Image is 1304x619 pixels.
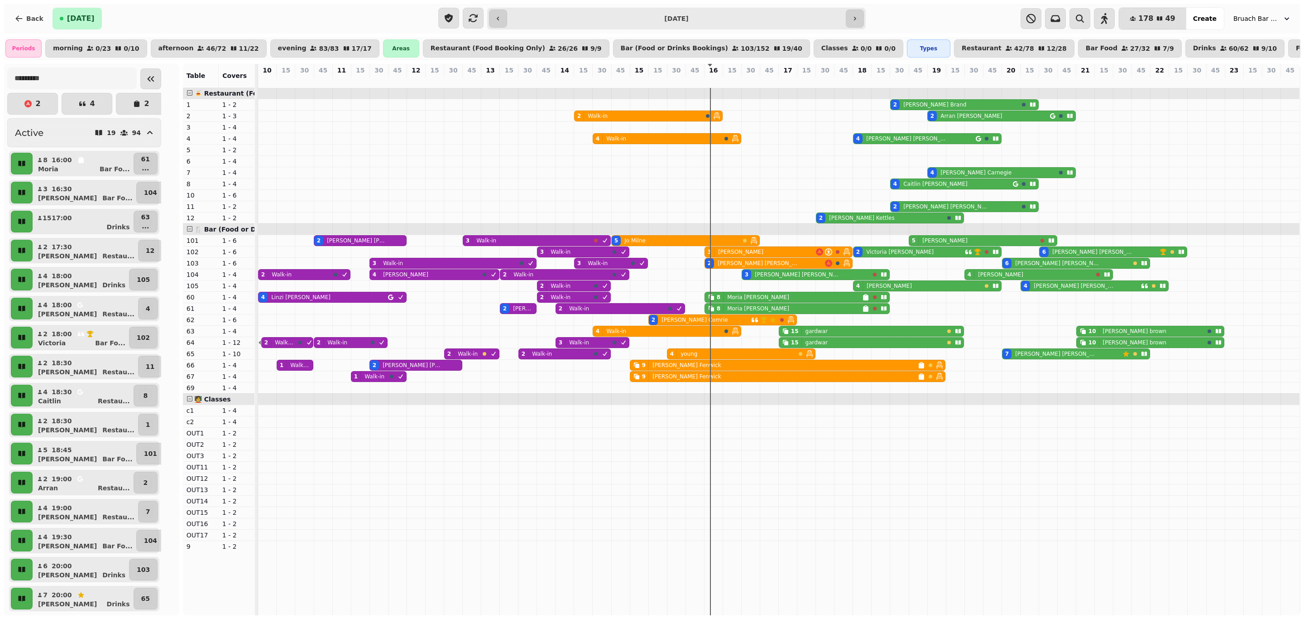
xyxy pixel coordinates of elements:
p: Drinks [107,222,130,232]
p: Bar Fo ... [102,193,132,203]
div: 4 [1024,282,1027,290]
p: [PERSON_NAME] brown [1103,328,1167,335]
p: 104 [144,188,157,197]
p: 0 [766,77,773,86]
p: 0 [431,77,438,86]
button: morning0/230/10 [45,39,147,58]
p: 0 [561,77,568,86]
p: Victoria [PERSON_NAME] [866,248,934,256]
button: Restaurant42/7812/28 [954,39,1074,58]
p: 27 / 32 [1130,45,1150,52]
div: 2 [708,260,711,267]
p: ... [141,164,150,173]
p: Drinks [102,280,125,290]
p: Linzi [PERSON_NAME] [271,294,331,301]
button: Create [1186,8,1224,29]
p: 5 [915,77,922,86]
div: 4 [261,294,265,301]
p: 8 [43,155,48,164]
div: 3 [540,248,544,256]
p: 23 [1230,66,1238,75]
div: 3 [708,248,711,256]
div: 15 [791,328,799,335]
div: 4 [856,135,860,142]
p: 17 [783,66,792,75]
p: 15 [579,66,588,75]
button: 2 [116,93,167,115]
p: 2 [821,77,829,86]
p: 3 [43,184,48,193]
button: 105 [129,269,158,290]
div: 2 [856,248,860,256]
p: Restaurant (Food Booking Only) [431,45,545,52]
p: Drinks [1193,45,1216,52]
p: [PERSON_NAME] [PERSON_NAME] [327,237,388,244]
p: 0 / 23 [96,45,111,52]
div: 2 [652,316,655,324]
p: 18:00 [52,300,72,309]
p: Bar Fo ... [100,164,129,174]
p: morning [53,45,83,52]
p: [PERSON_NAME] [PERSON_NAME] [866,135,948,142]
p: 0 / 10 [124,45,139,52]
button: 217:30[PERSON_NAME]Restau... [34,240,136,261]
h2: Active [15,126,43,139]
p: 15 [653,66,662,75]
p: 8 [896,77,903,86]
button: Classes0/00/0 [814,39,903,58]
div: 3 [373,260,376,267]
p: Walk-in [513,271,533,278]
p: 4 [43,271,48,280]
p: 45 [988,66,997,75]
p: 11 / 22 [239,45,259,52]
button: Bar Food27/327/9 [1078,39,1182,58]
p: 0 [412,77,420,86]
p: 0 [1212,77,1219,86]
p: 26 / 26 [558,45,578,52]
p: 20 [1007,66,1015,75]
div: 2 [503,305,507,312]
p: 0 [729,77,736,86]
p: 0 [505,77,513,86]
p: evening [278,45,307,52]
p: 94 [132,130,141,136]
div: 4 [373,271,376,278]
p: [PERSON_NAME] Brand [903,101,966,108]
p: Moria [PERSON_NAME] [727,294,789,301]
p: [PERSON_NAME] Carnegie [940,169,1012,176]
p: 30 [1193,66,1201,75]
div: 2 [261,271,265,278]
p: Walk-in [272,271,292,278]
p: 0 [450,77,457,86]
div: 4 [968,271,971,278]
p: 18:00 [52,271,72,280]
span: Back [26,15,43,22]
p: [PERSON_NAME] [PERSON_NAME] [755,271,840,278]
p: 19 [932,66,941,75]
p: 10 [858,77,866,86]
p: 0 [691,77,699,86]
button: 218:00VictoriaBar Fo... [34,327,127,348]
button: Restaurant (Food Booking Only)26/269/9 [423,39,609,58]
p: 63 [141,213,150,222]
p: 0 [989,77,996,86]
p: 61 [141,155,150,164]
p: 0 [803,77,810,86]
p: 30 [746,66,755,75]
button: Drinks60/629/10 [1185,39,1285,58]
p: 16:00 [52,155,72,164]
p: 30 [449,66,457,75]
p: Walk-in [551,248,570,256]
p: 13 [486,66,494,75]
p: 0 [1137,77,1145,86]
span: Bruach Bar & Restaurant [1233,14,1279,23]
div: 2 [540,282,544,290]
p: 9 / 10 [1261,45,1277,52]
p: 14 [561,66,569,75]
button: 104 [136,182,165,203]
p: 0 [1286,77,1294,86]
p: 45 [914,66,922,75]
p: 30 [672,66,681,75]
p: 83 / 83 [319,45,339,52]
button: afternoon46/7211/22 [151,39,267,58]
